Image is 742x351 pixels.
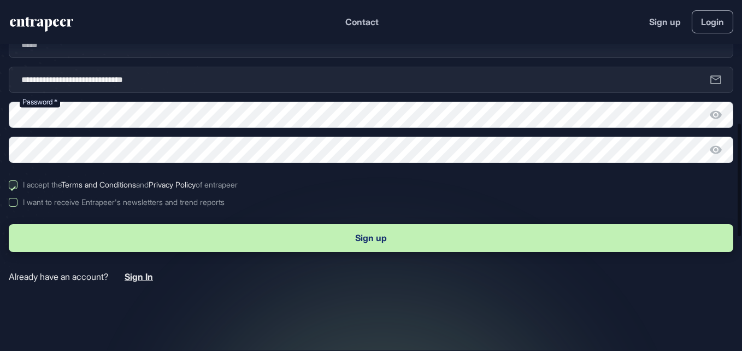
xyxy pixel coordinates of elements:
div: I want to receive Entrapeer's newsletters and trend reports [23,198,225,207]
a: Login [692,10,733,33]
label: Password * [20,96,60,108]
button: Contact [345,15,379,29]
a: Terms and Conditions [61,180,136,189]
div: I accept the and of entrapeer [23,180,238,189]
a: entrapeer-logo [9,17,74,36]
span: Already have an account? [9,272,108,282]
a: Sign up [649,15,681,28]
button: Sign up [9,224,733,252]
a: Sign In [125,272,153,282]
a: Privacy Policy [149,180,196,189]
